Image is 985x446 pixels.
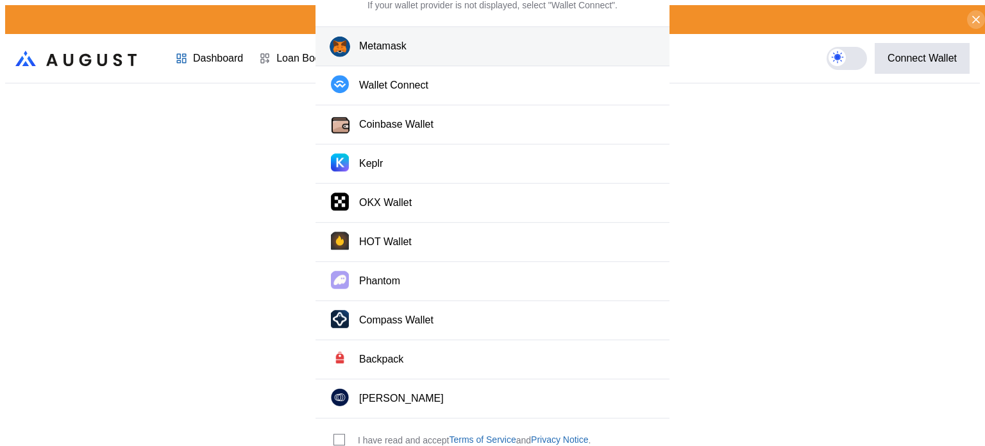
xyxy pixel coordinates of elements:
img: Backpack [331,350,349,368]
div: Wallet Connect [359,79,428,92]
img: HOT Wallet [331,232,349,250]
img: Juneo Wallet [331,389,349,407]
button: OKX WalletOKX Wallet [316,184,669,223]
span: and [516,434,531,446]
div: Loan Book [276,53,326,64]
div: OKX Wallet [359,196,412,210]
button: Metamask [316,27,669,67]
img: Compass Wallet [331,311,349,329]
img: Phantom [331,271,349,289]
button: HOT WalletHOT Wallet [316,223,669,262]
button: PhantomPhantom [316,262,669,302]
button: Wallet Connect [316,67,669,106]
img: Coinbase Wallet [330,115,351,137]
button: Coinbase WalletCoinbase Wallet [316,106,669,145]
div: Compass Wallet [359,314,434,327]
button: Compass WalletCompass Wallet [316,302,669,341]
button: Juneo Wallet[PERSON_NAME] [316,380,669,419]
img: OKX Wallet [331,193,349,211]
div: Dashboard [193,53,243,64]
div: Metamask [359,40,407,53]
button: KeplrKeplr [316,145,669,184]
div: Coinbase Wallet [359,118,434,132]
div: Phantom [359,275,400,288]
div: Backpack [359,353,403,366]
img: Keplr [331,154,349,172]
div: [PERSON_NAME] [359,392,444,406]
div: Connect Wallet [888,53,957,64]
div: HOT Wallet [359,236,412,249]
div: Keplr [359,157,383,171]
button: BackpackBackpack [316,341,669,380]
